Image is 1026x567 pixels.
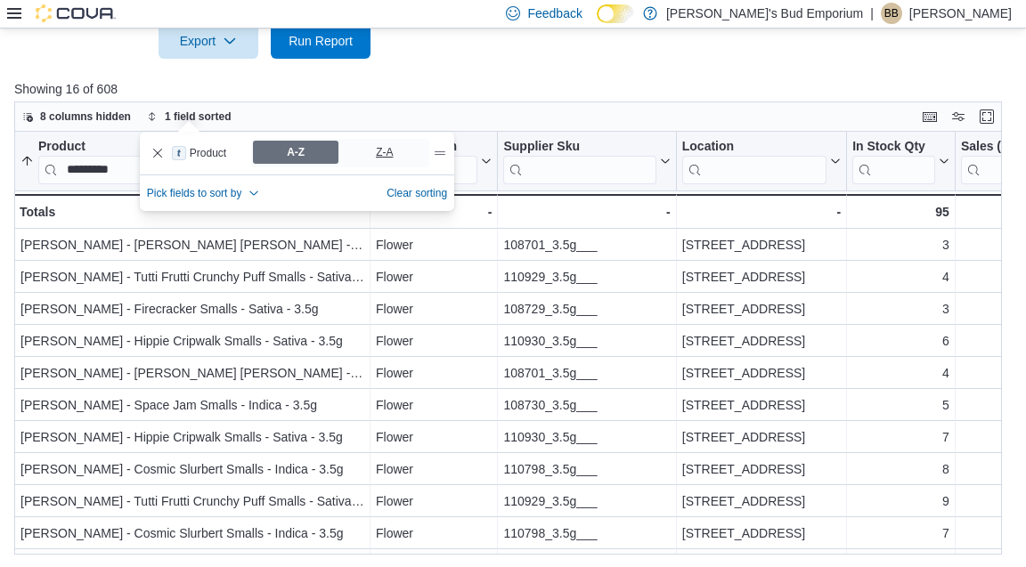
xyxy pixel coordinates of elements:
[852,426,949,448] div: 7
[36,4,116,22] img: Cova
[251,139,340,166] label: A-Z
[147,182,260,204] button: Pick fields to sort by
[682,426,841,448] div: [STREET_ADDRESS]
[20,201,364,223] div: Totals
[503,138,670,183] button: Supplier Sku
[852,298,949,320] div: 3
[165,109,232,124] span: 1 field sorted
[682,266,841,288] div: [STREET_ADDRESS]
[376,330,492,352] div: Flower
[852,266,949,288] div: 4
[682,138,826,155] div: Location
[15,106,138,127] button: 8 columns hidden
[147,142,168,164] button: Remove Product from data grid sort
[852,394,949,416] div: 5
[852,458,949,480] div: 8
[190,146,226,160] p: Product
[682,138,841,183] button: Location
[147,186,242,200] span: Pick fields to sort by
[20,490,364,512] div: [PERSON_NAME] - Tutti Frutti Crunchy Puff Smalls - Sativa - 3.5g
[503,458,670,480] div: 110798_3.5g___
[20,362,364,384] div: [PERSON_NAME] - [PERSON_NAME] [PERSON_NAME] - Indica - 3.5g
[287,139,305,166] span: A-Z
[20,330,364,352] div: [PERSON_NAME] - Hippie Cripwalk Smalls - Sativa - 3.5g
[503,362,670,384] div: 108701_3.5g___
[852,201,949,223] div: 95
[852,522,949,544] div: 7
[870,3,874,24] p: |
[20,234,364,255] div: [PERSON_NAME] - [PERSON_NAME] [PERSON_NAME] - Indica - 3.5g
[340,139,429,166] label: Z-A
[682,522,841,544] div: [STREET_ADDRESS]
[503,201,670,223] div: -
[140,106,239,127] button: 1 field sorted
[682,490,841,512] div: [STREET_ADDRESS]
[527,4,582,22] span: Feedback
[159,23,258,59] button: Export
[503,266,670,288] div: 110929_3.5g___
[376,426,492,448] div: Flower
[503,138,655,155] div: Supplier Sku
[948,106,969,127] button: Display options
[376,298,492,320] div: Flower
[919,106,940,127] button: Keyboard shortcuts
[20,138,364,183] button: ProductClear input
[376,139,394,166] span: Z-A
[682,298,841,320] div: [STREET_ADDRESS]
[597,23,598,24] span: Dark Mode
[852,330,949,352] div: 6
[376,394,492,416] div: Flower
[503,234,670,255] div: 108701_3.5g___
[682,330,841,352] div: [STREET_ADDRESS]
[20,298,364,320] div: [PERSON_NAME] - Firecracker Smalls - Sativa - 3.5g
[387,186,447,200] span: Clear sorting
[387,182,447,204] button: Clear sorting
[376,234,492,255] div: Flower
[376,362,492,384] div: Flower
[289,32,353,50] span: Run Report
[20,522,364,544] div: [PERSON_NAME] - Cosmic Slurbert Smalls - Indica - 3.5g
[20,426,364,448] div: [PERSON_NAME] - Hippie Cripwalk Smalls - Sativa - 3.5g
[376,458,492,480] div: Flower
[503,426,670,448] div: 110930_3.5g___
[503,138,655,183] div: Supplier Sku
[376,201,492,223] div: -
[682,234,841,255] div: [STREET_ADDRESS]
[881,3,902,24] div: Brandon Babineau
[503,330,670,352] div: 110930_3.5g___
[682,394,841,416] div: [STREET_ADDRESS]
[682,458,841,480] div: [STREET_ADDRESS]
[666,3,863,24] p: [PERSON_NAME]'s Bud Emporium
[852,138,935,183] div: In Stock Qty
[376,522,492,544] div: Flower
[852,138,949,183] button: In Stock Qty
[682,138,826,183] div: Location
[169,23,248,59] span: Export
[376,490,492,512] div: Flower
[884,3,899,24] span: BB
[503,394,670,416] div: 108730_3.5g___
[503,490,670,512] div: 110929_3.5g___
[40,109,131,124] span: 8 columns hidden
[503,298,670,320] div: 108729_3.5g___
[271,23,370,59] button: Run Report
[852,138,935,155] div: In Stock Qty
[976,106,997,127] button: Enter fullscreen
[909,3,1012,24] p: [PERSON_NAME]
[376,266,492,288] div: Flower
[14,80,1012,98] p: Showing 16 of 608
[38,138,350,155] div: Product
[503,522,670,544] div: 110798_3.5g___
[20,458,364,480] div: [PERSON_NAME] - Cosmic Slurbert Smalls - Indica - 3.5g
[682,201,841,223] div: -
[852,362,949,384] div: 4
[38,138,350,183] div: Product
[433,146,447,160] div: Drag handle
[597,4,634,23] input: Dark Mode
[852,490,949,512] div: 9
[20,266,364,288] div: [PERSON_NAME] - Tutti Frutti Crunchy Puff Smalls - Sativa - 3.5g
[682,362,841,384] div: [STREET_ADDRESS]
[852,234,949,255] div: 3
[20,394,364,416] div: [PERSON_NAME] - Space Jam Smalls - Indica - 3.5g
